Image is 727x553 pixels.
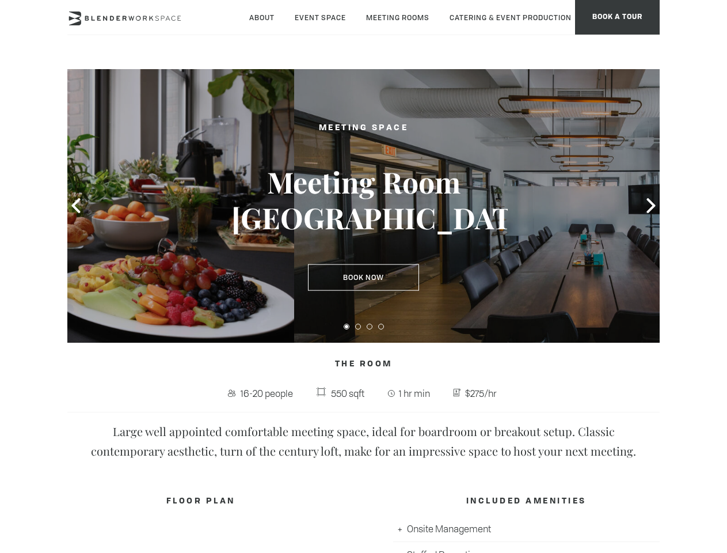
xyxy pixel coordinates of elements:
h4: FLOOR PLAN [67,490,334,512]
p: Large well appointed comfortable meeting space, ideal for boardroom or breakout setup. Classic co... [76,422,652,461]
span: 550 sqft [328,384,367,403]
h3: Meeting Room [GEOGRAPHIC_DATA] [231,164,496,236]
span: 1 hr min [397,384,433,403]
h4: The Room [67,353,660,375]
span: $275/hr [462,384,500,403]
iframe: Chat Widget [520,406,727,553]
span: 16-20 people [238,384,296,403]
a: Book Now [308,264,419,291]
h2: Meeting Space [231,121,496,135]
li: Onsite Management [393,516,660,542]
h4: INCLUDED AMENITIES [393,490,660,512]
